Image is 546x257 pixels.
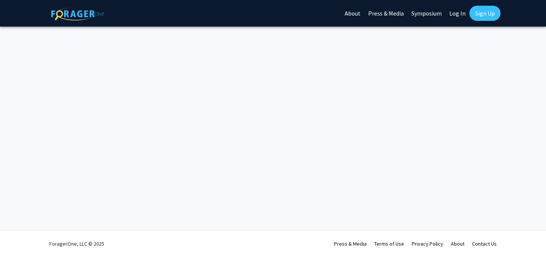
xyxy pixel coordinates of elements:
a: Press & Media [334,240,367,247]
a: Contact Us [472,240,497,247]
a: About [451,240,464,247]
div: ForagerOne, LLC © 2025 [49,230,104,257]
a: Terms of Use [374,240,404,247]
img: ForagerOne Logo [51,7,104,20]
a: Privacy Policy [412,240,443,247]
a: Sign Up [469,6,500,21]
